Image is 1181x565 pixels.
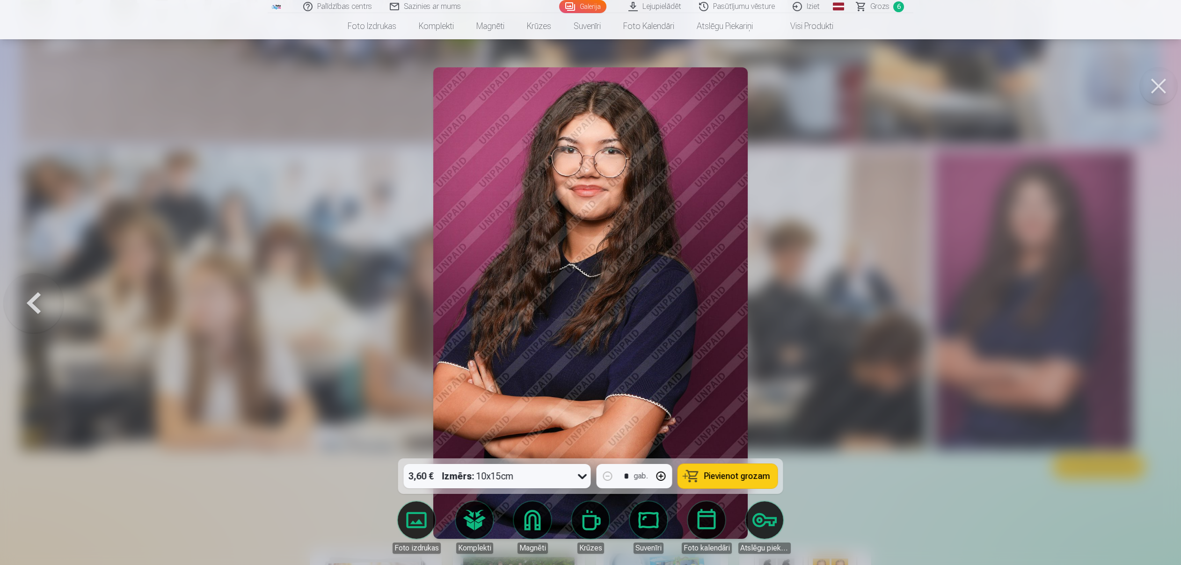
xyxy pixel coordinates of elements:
span: Grozs [870,1,889,12]
a: Visi produkti [764,13,845,39]
a: Foto kalendāri [612,13,685,39]
img: /fa1 [271,4,282,9]
a: Atslēgu piekariņi [685,13,764,39]
a: Foto izdrukas [336,13,408,39]
span: 6 [893,1,904,12]
a: Krūzes [516,13,562,39]
a: Komplekti [408,13,465,39]
a: Suvenīri [562,13,612,39]
a: Magnēti [465,13,516,39]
